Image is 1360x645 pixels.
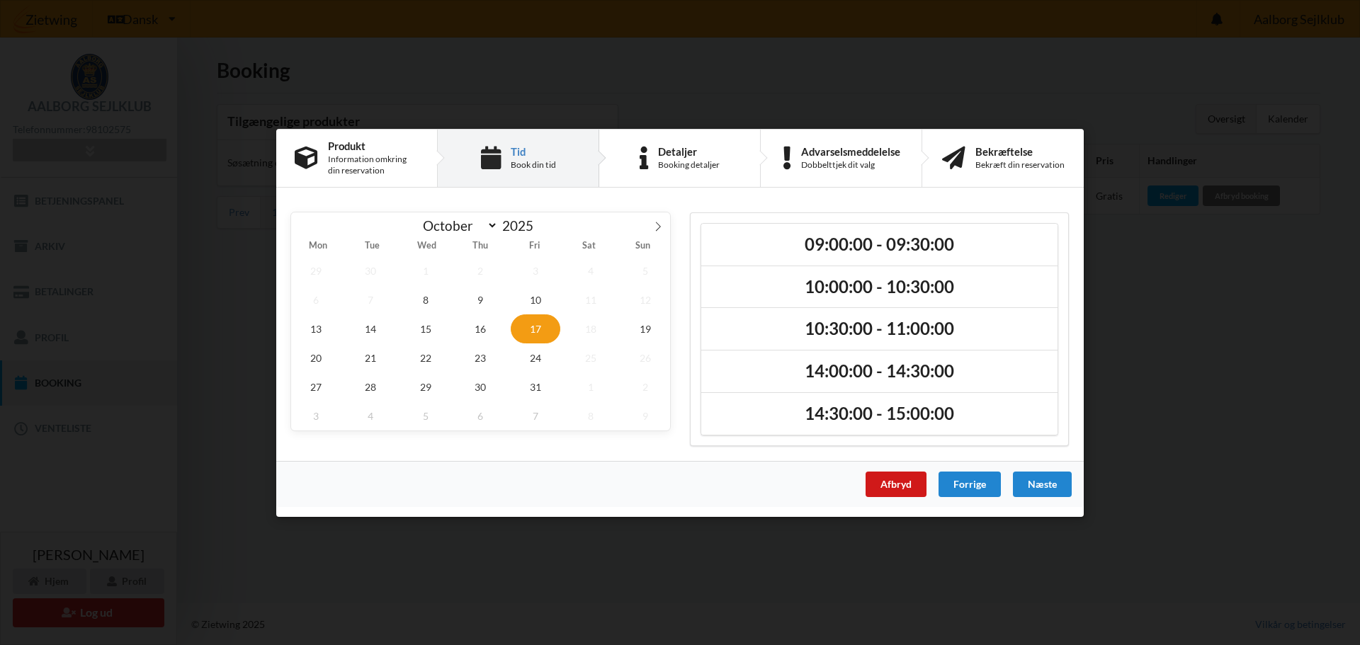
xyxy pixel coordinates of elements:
span: October 26, 2025 [620,343,670,372]
h2: 10:00:00 - 10:30:00 [711,275,1048,297]
div: Tid [511,145,556,156]
span: Wed [399,241,453,251]
span: October 4, 2025 [566,256,616,285]
span: October 28, 2025 [346,372,396,401]
div: Produkt [328,139,419,151]
span: October 15, 2025 [401,314,450,343]
span: Fri [508,241,562,251]
h2: 14:00:00 - 14:30:00 [711,360,1048,382]
span: September 29, 2025 [291,256,341,285]
span: October 29, 2025 [401,372,450,401]
span: October 19, 2025 [620,314,670,343]
span: October 16, 2025 [456,314,506,343]
span: Sat [562,241,616,251]
span: October 23, 2025 [456,343,506,372]
span: Thu [453,241,507,251]
span: October 2, 2025 [456,256,506,285]
span: Tue [345,241,399,251]
h2: 14:30:00 - 15:00:00 [711,403,1048,425]
span: November 3, 2025 [291,401,341,430]
span: October 22, 2025 [401,343,450,372]
span: October 8, 2025 [401,285,450,314]
select: Month [416,217,499,234]
span: November 7, 2025 [511,401,560,430]
span: November 1, 2025 [566,372,616,401]
div: Afbryd [866,472,926,497]
div: Næste [1013,472,1072,497]
span: October 13, 2025 [291,314,341,343]
span: October 9, 2025 [456,285,506,314]
div: Forrige [939,472,1001,497]
input: Year [498,217,545,234]
span: October 24, 2025 [511,343,560,372]
span: October 31, 2025 [511,372,560,401]
span: October 12, 2025 [620,285,670,314]
span: November 2, 2025 [620,372,670,401]
span: Mon [291,241,345,251]
span: November 6, 2025 [456,401,506,430]
span: November 5, 2025 [401,401,450,430]
div: Dobbelttjek dit valg [801,159,900,170]
span: November 8, 2025 [566,401,616,430]
span: October 7, 2025 [346,285,396,314]
div: Booking detaljer [658,159,720,170]
h2: 10:30:00 - 11:00:00 [711,318,1048,340]
div: Detaljer [658,145,720,156]
span: November 9, 2025 [620,401,670,430]
span: Sun [616,241,670,251]
span: October 10, 2025 [511,285,560,314]
div: Bekræft din reservation [975,159,1065,170]
span: October 25, 2025 [566,343,616,372]
span: October 6, 2025 [291,285,341,314]
h2: 09:00:00 - 09:30:00 [711,233,1048,255]
div: Book din tid [511,159,556,170]
span: October 20, 2025 [291,343,341,372]
span: October 21, 2025 [346,343,396,372]
div: Bekræftelse [975,145,1065,156]
span: November 4, 2025 [346,401,396,430]
div: Advarselsmeddelelse [801,145,900,156]
span: October 14, 2025 [346,314,396,343]
span: October 30, 2025 [456,372,506,401]
span: September 30, 2025 [346,256,396,285]
span: October 17, 2025 [511,314,560,343]
span: October 3, 2025 [511,256,560,285]
span: October 5, 2025 [620,256,670,285]
span: October 18, 2025 [566,314,616,343]
div: Information omkring din reservation [328,153,419,176]
span: October 27, 2025 [291,372,341,401]
span: October 1, 2025 [401,256,450,285]
span: October 11, 2025 [566,285,616,314]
